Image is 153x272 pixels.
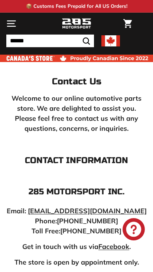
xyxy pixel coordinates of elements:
[6,187,147,196] h4: 285 Motorsport inc.
[129,242,131,251] strong: .
[35,217,57,225] strong: Phone:
[62,17,91,30] img: Logo_285_Motorsport_areodynamics_components
[98,242,129,251] a: Facebook
[14,258,139,266] strong: The store is open by appointment only.
[26,3,127,10] p: 📦 Customs Fees Prepaid for All US Orders!
[28,207,147,215] a: [EMAIL_ADDRESS][DOMAIN_NAME]
[6,93,147,133] p: Welcome to our online automotive parts store. We are delighted to assist you. Please feel free to...
[6,77,147,87] h2: Contact Us
[32,227,60,235] strong: Toll Free:
[7,207,26,215] strong: Email:
[120,218,147,242] inbox-online-store-chat: Shopify online store chat
[6,206,147,236] p: [PHONE_NUMBER] [PHONE_NUMBER]
[22,242,98,251] strong: Get in touch with us via
[120,13,136,34] a: Cart
[6,35,94,47] input: Search
[6,156,147,165] h3: Contact Information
